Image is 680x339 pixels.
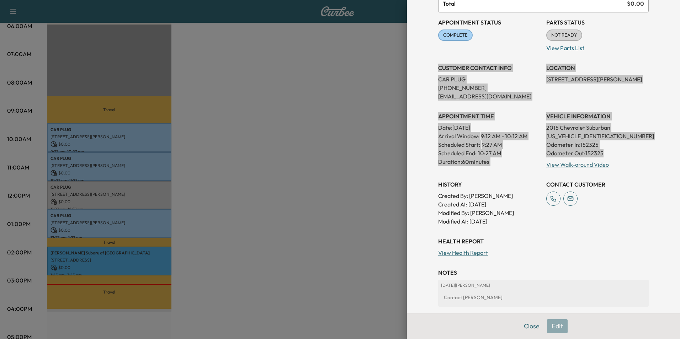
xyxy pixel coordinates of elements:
[438,268,649,277] h3: NOTES
[546,161,609,168] a: View Walk-around Video
[546,75,649,84] p: [STREET_ADDRESS][PERSON_NAME]
[439,32,472,39] span: COMPLETE
[438,64,541,72] h3: CUSTOMER CONTACT INFO
[519,319,544,333] button: Close
[438,217,541,226] p: Modified At : [DATE]
[438,209,541,217] p: Modified By : [PERSON_NAME]
[441,291,646,304] div: Contact [PERSON_NAME]
[546,18,649,27] h3: Parts Status
[438,140,480,149] p: Scheduled Start:
[438,18,541,27] h3: Appointment Status
[546,112,649,120] h3: VEHICLE INFORMATION
[481,132,527,140] span: 9:12 AM - 10:12 AM
[438,132,541,140] p: Arrival Window:
[546,140,649,149] p: Odometer In: 152325
[438,237,649,246] h3: Health Report
[438,192,541,200] p: Created By : [PERSON_NAME]
[438,75,541,84] p: CAR PLUG
[438,249,488,256] a: View Health Report
[441,282,646,288] p: [DATE] | [PERSON_NAME]
[438,149,477,157] p: Scheduled End:
[438,180,541,189] h3: History
[438,200,541,209] p: Created At : [DATE]
[546,132,649,140] p: [US_VEHICLE_IDENTIFICATION_NUMBER]
[546,123,649,132] p: 2015 Chevrolet Suburban
[546,180,649,189] h3: CONTACT CUSTOMER
[546,41,649,52] p: View Parts List
[438,157,541,166] p: Duration: 60 minutes
[547,32,581,39] span: NOT READY
[438,123,541,132] p: Date: [DATE]
[438,92,541,101] p: [EMAIL_ADDRESS][DOMAIN_NAME]
[438,112,541,120] h3: APPOINTMENT TIME
[478,149,501,157] p: 10:27 AM
[482,140,502,149] p: 9:27 AM
[546,149,649,157] p: Odometer Out: 152325
[546,64,649,72] h3: LOCATION
[438,84,541,92] p: [PHONE_NUMBER]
